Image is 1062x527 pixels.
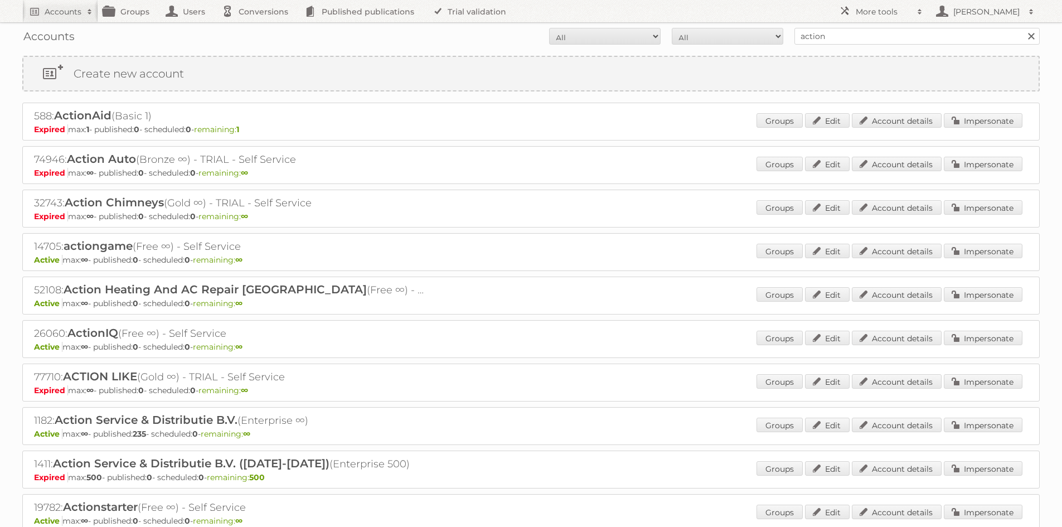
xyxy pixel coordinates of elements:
strong: ∞ [81,342,88,352]
a: Impersonate [944,331,1022,345]
h2: 588: (Basic 1) [34,109,424,123]
a: Impersonate [944,461,1022,476]
span: Expired [34,211,68,221]
a: Edit [805,244,850,258]
h2: 52108: (Free ∞) - Self Service [34,283,424,297]
span: Active [34,298,62,308]
strong: 0 [190,211,196,221]
a: Edit [805,418,850,432]
h2: More tools [856,6,911,17]
strong: 0 [138,385,144,395]
strong: 0 [185,342,190,352]
a: Account details [852,505,942,519]
span: Action Service & Distributie B.V. ([DATE]-[DATE]) [53,457,329,470]
span: Expired [34,385,68,395]
a: Edit [805,374,850,389]
strong: 500 [249,472,265,482]
span: Active [34,342,62,352]
p: max: - published: - scheduled: - [34,168,1028,178]
a: Groups [757,418,803,432]
a: Groups [757,331,803,345]
strong: 0 [133,298,138,308]
strong: 235 [133,429,146,439]
span: Expired [34,124,68,134]
p: max: - published: - scheduled: - [34,516,1028,526]
span: actiongame [64,239,133,253]
strong: ∞ [243,429,250,439]
span: Active [34,516,62,526]
span: Action Heating And AC Repair [GEOGRAPHIC_DATA] [64,283,367,296]
a: Impersonate [944,244,1022,258]
a: Groups [757,113,803,128]
strong: 0 [190,385,196,395]
h2: 77710: (Gold ∞) - TRIAL - Self Service [34,370,424,384]
strong: 0 [185,298,190,308]
a: Edit [805,113,850,128]
span: remaining: [193,516,243,526]
strong: ∞ [241,168,248,178]
h2: 1411: (Enterprise 500) [34,457,424,471]
strong: ∞ [241,385,248,395]
a: Account details [852,418,942,432]
h2: 74946: (Bronze ∞) - TRIAL - Self Service [34,152,424,167]
h2: 26060: (Free ∞) - Self Service [34,326,424,341]
p: max: - published: - scheduled: - [34,385,1028,395]
span: remaining: [198,385,248,395]
span: Expired [34,168,68,178]
a: Create new account [23,57,1039,90]
p: max: - published: - scheduled: - [34,472,1028,482]
span: Action Chimneys [65,196,164,209]
a: Impersonate [944,157,1022,171]
a: Account details [852,461,942,476]
span: remaining: [207,472,265,482]
a: Impersonate [944,200,1022,215]
span: remaining: [201,429,250,439]
strong: 0 [190,168,196,178]
strong: ∞ [235,298,243,308]
a: Impersonate [944,418,1022,432]
a: Account details [852,244,942,258]
a: Impersonate [944,505,1022,519]
strong: ∞ [81,298,88,308]
h2: 14705: (Free ∞) - Self Service [34,239,424,254]
strong: 0 [133,342,138,352]
a: Groups [757,505,803,519]
h2: 32743: (Gold ∞) - TRIAL - Self Service [34,196,424,210]
span: Actionstarter [63,500,138,514]
h2: 1182: (Enterprise ∞) [34,413,424,428]
p: max: - published: - scheduled: - [34,298,1028,308]
a: Edit [805,505,850,519]
a: Edit [805,461,850,476]
strong: ∞ [241,211,248,221]
span: Active [34,255,62,265]
strong: 0 [185,255,190,265]
a: Edit [805,200,850,215]
p: max: - published: - scheduled: - [34,429,1028,439]
a: Groups [757,374,803,389]
a: Impersonate [944,113,1022,128]
a: Groups [757,244,803,258]
strong: ∞ [86,211,94,221]
span: Action Auto [67,152,136,166]
strong: ∞ [86,385,94,395]
strong: ∞ [86,168,94,178]
a: Edit [805,331,850,345]
strong: ∞ [235,255,243,265]
a: Account details [852,287,942,302]
strong: 0 [147,472,152,482]
strong: 0 [138,168,144,178]
strong: 0 [186,124,191,134]
span: remaining: [193,255,243,265]
h2: [PERSON_NAME] [951,6,1023,17]
span: remaining: [193,298,243,308]
span: ActionAid [54,109,111,122]
strong: 0 [192,429,198,439]
strong: 1 [236,124,239,134]
span: Action Service & Distributie B.V. [55,413,237,427]
a: Groups [757,287,803,302]
a: Account details [852,157,942,171]
span: remaining: [198,168,248,178]
span: Expired [34,472,68,482]
a: Account details [852,200,942,215]
span: ACTION LIKE [63,370,137,383]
